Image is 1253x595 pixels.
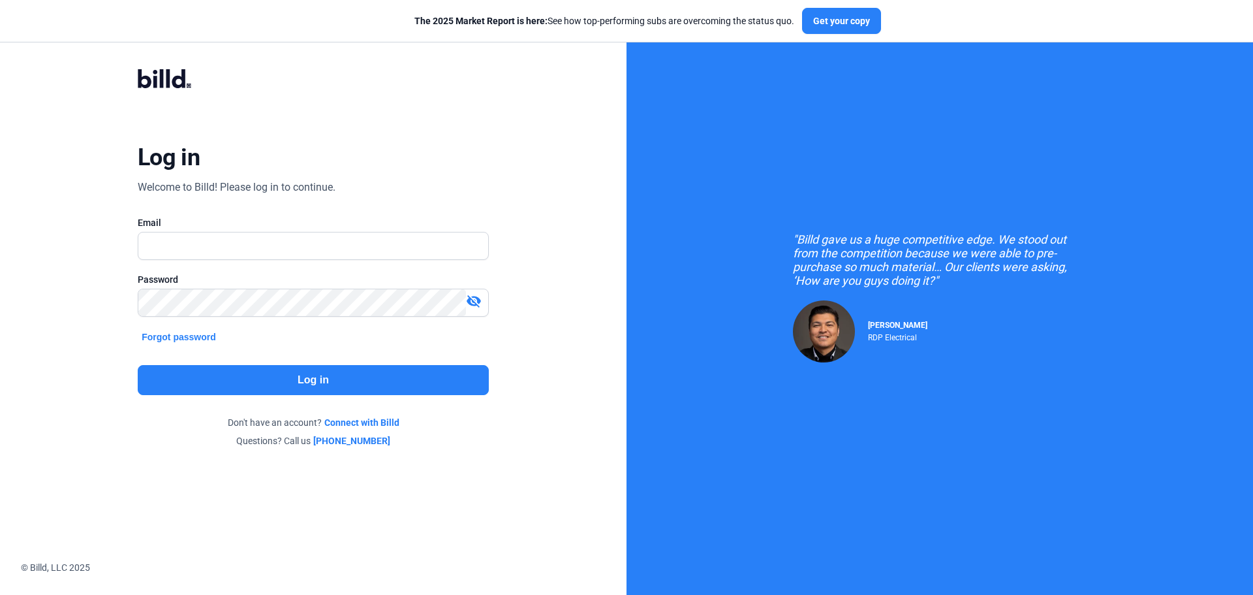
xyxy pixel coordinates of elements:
div: Questions? Call us [138,434,489,447]
button: Get your copy [802,8,881,34]
mat-icon: visibility_off [466,293,482,309]
img: Raul Pacheco [793,300,855,362]
div: Log in [138,143,200,172]
span: The 2025 Market Report is here: [414,16,548,26]
div: RDP Electrical [868,330,927,342]
button: Log in [138,365,489,395]
div: Welcome to Billd! Please log in to continue. [138,180,335,195]
div: Don't have an account? [138,416,489,429]
div: Email [138,216,489,229]
div: Password [138,273,489,286]
span: [PERSON_NAME] [868,321,927,330]
a: [PHONE_NUMBER] [313,434,390,447]
button: Forgot password [138,330,220,344]
a: Connect with Billd [324,416,399,429]
div: See how top-performing subs are overcoming the status quo. [414,14,794,27]
div: "Billd gave us a huge competitive edge. We stood out from the competition because we were able to... [793,233,1087,287]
